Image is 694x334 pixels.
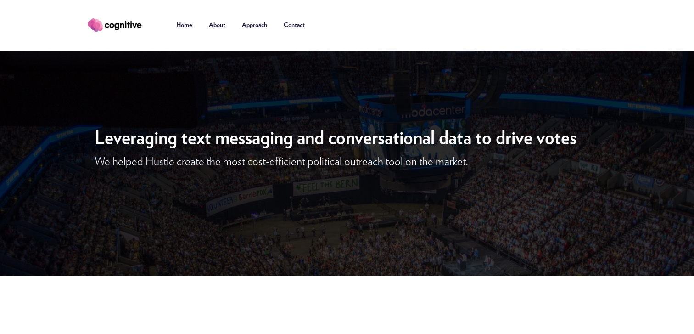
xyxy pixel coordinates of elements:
[275,11,313,39] a: Contact
[168,11,201,39] a: Home
[95,157,468,179] div: We helped Hustle create the most cost-efficient political outreach tool on the market.
[201,11,234,39] a: About
[95,125,576,152] h1: Leveraging text messaging and conversational data to drive votes
[234,11,275,39] a: Approach
[85,17,157,34] a: home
